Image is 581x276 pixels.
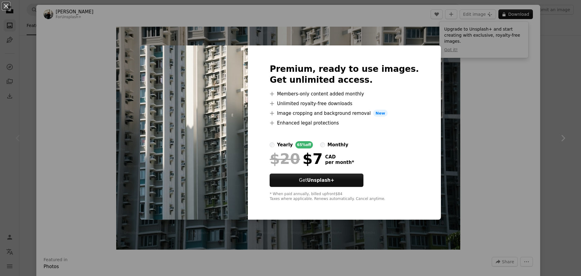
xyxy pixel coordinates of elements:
[277,141,293,148] div: yearly
[270,151,323,167] div: $7
[270,174,363,187] button: GetUnsplash+
[320,142,325,147] input: monthly
[140,45,248,220] img: premium_photo-1756181211629-a024a0154173
[270,100,419,107] li: Unlimited royalty-free downloads
[270,119,419,127] li: Enhanced legal protections
[270,151,300,167] span: $20
[270,90,419,98] li: Members-only content added monthly
[327,141,348,148] div: monthly
[325,160,354,165] span: per month *
[270,192,419,201] div: * When paid annually, billed upfront $84 Taxes where applicable. Renews automatically. Cancel any...
[270,64,419,85] h2: Premium, ready to use images. Get unlimited access.
[325,154,354,160] span: CAD
[270,142,274,147] input: yearly65%off
[295,141,313,148] div: 65% off
[307,178,334,183] strong: Unsplash+
[373,110,388,117] span: New
[270,110,419,117] li: Image cropping and background removal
